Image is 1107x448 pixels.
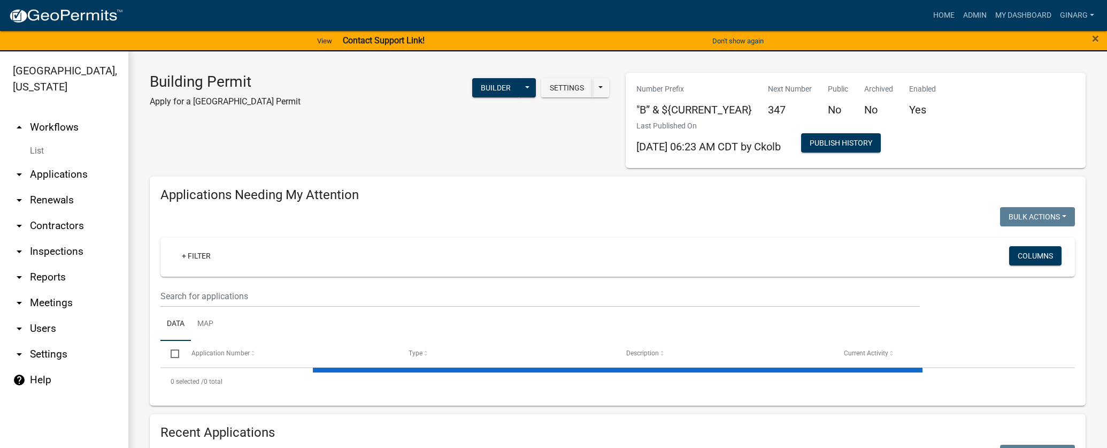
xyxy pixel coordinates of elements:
h5: "B” & ${CURRENT_YEAR} [636,103,752,116]
h5: Yes [909,103,936,116]
p: Next Number [768,83,812,95]
datatable-header-cell: Description [616,341,834,367]
a: + Filter [173,246,219,265]
p: Last Published On [636,120,781,132]
h5: No [864,103,893,116]
i: arrow_drop_down [13,297,26,309]
button: Publish History [801,133,881,153]
i: arrow_drop_down [13,245,26,258]
datatable-header-cell: Select [160,341,181,367]
i: arrow_drop_down [13,194,26,207]
a: Data [160,307,191,341]
button: Columns [1009,246,1062,265]
span: 0 selected / [171,378,204,385]
h5: 347 [768,103,812,116]
a: View [313,32,336,50]
input: Search for applications [160,285,920,307]
a: Home [929,5,959,26]
a: ginarg [1056,5,1098,26]
datatable-header-cell: Type [398,341,616,367]
i: arrow_drop_down [13,271,26,284]
h5: No [828,103,848,116]
strong: Contact Support Link! [343,35,425,45]
i: arrow_drop_down [13,168,26,181]
p: Number Prefix [636,83,752,95]
span: [DATE] 06:23 AM CDT by Ckolb [636,140,781,153]
span: Current Activity [844,350,888,357]
i: arrow_drop_down [13,348,26,361]
i: arrow_drop_up [13,121,26,134]
h3: Building Permit [150,73,301,91]
button: Builder [472,78,519,97]
datatable-header-cell: Current Activity [834,341,1051,367]
span: Application Number [191,350,250,357]
div: 0 total [160,368,1075,395]
p: Apply for a [GEOGRAPHIC_DATA] Permit [150,95,301,108]
p: Enabled [909,83,936,95]
h4: Recent Applications [160,425,1075,441]
button: Don't show again [708,32,768,50]
button: Bulk Actions [1000,207,1075,226]
span: × [1092,31,1099,46]
a: Map [191,307,220,341]
button: Close [1092,32,1099,45]
i: arrow_drop_down [13,322,26,335]
a: My Dashboard [991,5,1056,26]
i: help [13,374,26,386]
span: Type [409,350,422,357]
wm-modal-confirm: Workflow Publish History [801,139,881,148]
h4: Applications Needing My Attention [160,187,1075,203]
i: arrow_drop_down [13,219,26,232]
a: Admin [959,5,991,26]
p: Archived [864,83,893,95]
button: Settings [541,78,593,97]
span: Description [626,350,659,357]
p: Public [828,83,848,95]
datatable-header-cell: Application Number [181,341,398,367]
